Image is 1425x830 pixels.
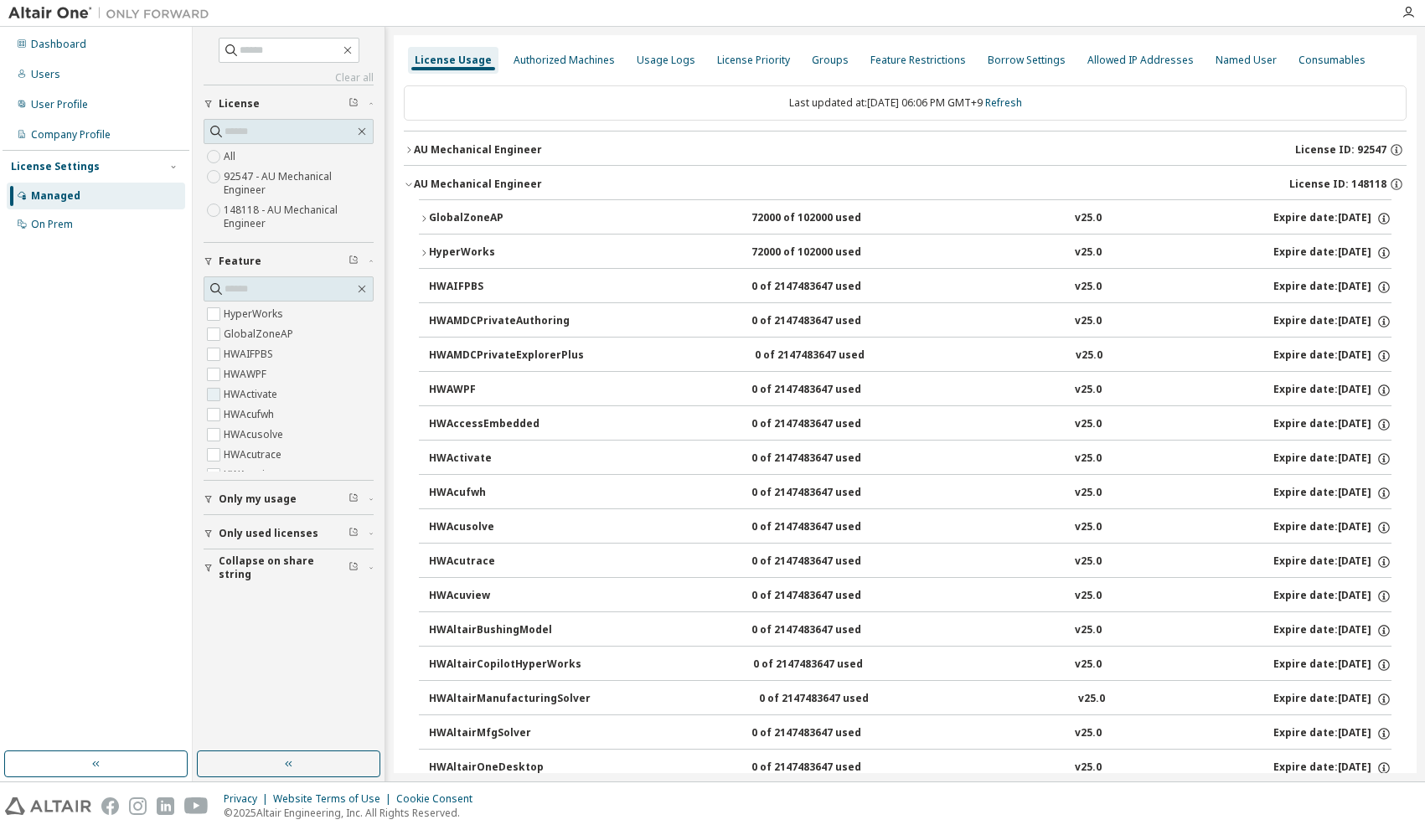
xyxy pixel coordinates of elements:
button: AU Mechanical EngineerLicense ID: 148118 [404,166,1407,203]
div: v25.0 [1075,280,1102,295]
div: 0 of 2147483647 used [751,760,902,776]
div: HWAcutrace [429,554,580,570]
div: HWAcuview [429,589,580,604]
button: HWAcuview0 of 2147483647 usedv25.0Expire date:[DATE] [429,578,1391,615]
div: Users [31,68,60,81]
button: HWAcusolve0 of 2147483647 usedv25.0Expire date:[DATE] [429,509,1391,546]
span: License [219,97,260,111]
div: Expire date: [DATE] [1273,417,1391,432]
div: v25.0 [1075,623,1102,638]
div: v25.0 [1075,589,1102,604]
div: Website Terms of Use [273,792,396,806]
label: HWAcuview [224,465,281,485]
button: Only used licenses [204,515,374,552]
button: HyperWorks72000 of 102000 usedv25.0Expire date:[DATE] [419,235,1391,271]
div: Company Profile [31,128,111,142]
div: Usage Logs [637,54,695,67]
div: Expire date: [DATE] [1273,348,1391,363]
div: Expire date: [DATE] [1273,589,1391,604]
div: 72000 of 102000 used [751,211,902,226]
span: Feature [219,255,261,268]
div: 72000 of 102000 used [751,245,902,260]
div: Expire date: [DATE] [1273,623,1391,638]
div: Borrow Settings [988,54,1066,67]
div: Privacy [224,792,273,806]
div: Expire date: [DATE] [1273,520,1391,535]
div: AU Mechanical Engineer [414,178,542,191]
div: v25.0 [1075,211,1102,226]
div: Expire date: [DATE] [1273,211,1391,226]
div: Groups [812,54,849,67]
label: HWActivate [224,384,281,405]
img: instagram.svg [129,797,147,815]
span: Only my usage [219,492,297,506]
div: v25.0 [1075,314,1102,329]
div: v25.0 [1075,417,1102,432]
div: AU Mechanical Engineer [414,143,542,157]
div: Named User [1216,54,1277,67]
img: altair_logo.svg [5,797,91,815]
div: Expire date: [DATE] [1273,280,1391,295]
div: 0 of 2147483647 used [759,692,910,707]
div: HWAIFPBS [429,280,580,295]
button: License [204,85,374,122]
div: 0 of 2147483647 used [751,383,902,398]
label: HWAcutrace [224,445,285,465]
div: v25.0 [1075,726,1102,741]
div: GlobalZoneAP [429,211,580,226]
label: HWAcusolve [224,425,287,445]
div: Expire date: [DATE] [1273,554,1391,570]
div: License Priority [717,54,790,67]
div: HyperWorks [429,245,580,260]
button: GlobalZoneAP72000 of 102000 usedv25.0Expire date:[DATE] [419,200,1391,237]
span: Clear filter [349,561,359,575]
img: youtube.svg [184,797,209,815]
div: v25.0 [1078,692,1105,707]
div: 0 of 2147483647 used [751,726,902,741]
button: HWAltairBushingModel0 of 2147483647 usedv25.0Expire date:[DATE] [429,612,1391,649]
div: v25.0 [1075,451,1102,467]
div: HWAcusolve [429,520,580,535]
label: HWAWPF [224,364,270,384]
div: User Profile [31,98,88,111]
div: Cookie Consent [396,792,483,806]
span: Collapse on share string [219,554,349,581]
div: HWAltairCopilotHyperWorks [429,657,581,673]
div: v25.0 [1075,554,1102,570]
div: 0 of 2147483647 used [751,451,902,467]
div: 0 of 2147483647 used [753,657,904,673]
span: Clear filter [349,527,359,540]
button: Feature [204,243,374,280]
img: linkedin.svg [157,797,174,815]
div: v25.0 [1075,520,1102,535]
div: 0 of 2147483647 used [751,280,902,295]
a: Clear all [204,71,374,85]
div: HWAltairMfgSolver [429,726,580,741]
span: License ID: 92547 [1295,143,1386,157]
div: Consumables [1299,54,1366,67]
span: Clear filter [349,492,359,506]
label: 148118 - AU Mechanical Engineer [224,200,374,234]
div: Managed [31,189,80,203]
button: HWAWPF0 of 2147483647 usedv25.0Expire date:[DATE] [429,372,1391,409]
div: HWAWPF [429,383,580,398]
button: HWAccessEmbedded0 of 2147483647 usedv25.0Expire date:[DATE] [429,406,1391,443]
div: Authorized Machines [514,54,615,67]
div: Expire date: [DATE] [1273,657,1391,673]
div: Last updated at: [DATE] 06:06 PM GMT+9 [404,85,1407,121]
div: 0 of 2147483647 used [751,623,902,638]
div: Expire date: [DATE] [1273,726,1391,741]
label: HWAIFPBS [224,344,276,364]
button: HWAltairOneDesktop0 of 2147483647 usedv25.0Expire date:[DATE] [429,750,1391,786]
div: Expire date: [DATE] [1273,314,1391,329]
label: GlobalZoneAP [224,324,297,344]
div: HWAccessEmbedded [429,417,580,432]
div: v25.0 [1075,383,1102,398]
div: HWAMDCPrivateAuthoring [429,314,580,329]
p: © 2025 Altair Engineering, Inc. All Rights Reserved. [224,806,483,820]
button: HWAMDCPrivateAuthoring0 of 2147483647 usedv25.0Expire date:[DATE] [429,303,1391,340]
span: Clear filter [349,255,359,268]
label: HWAcufwh [224,405,277,425]
div: HWAltairBushingModel [429,623,580,638]
button: HWActivate0 of 2147483647 usedv25.0Expire date:[DATE] [429,441,1391,477]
